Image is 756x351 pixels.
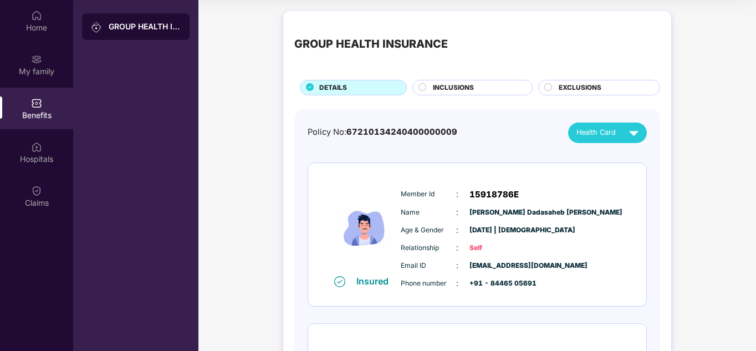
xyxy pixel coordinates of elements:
[31,10,42,21] img: svg+xml;base64,PHN2ZyBpZD0iSG9tZSIgeG1sbnM9Imh0dHA6Ly93d3cudzMub3JnLzIwMDAvc3ZnIiB3aWR0aD0iMjAiIG...
[31,54,42,65] img: svg+xml;base64,PHN2ZyB3aWR0aD0iMjAiIGhlaWdodD0iMjAiIHZpZXdCb3g9IjAgMCAyMCAyMCIgZmlsbD0ibm9uZSIgeG...
[456,206,458,218] span: :
[331,181,398,275] img: icon
[294,35,448,53] div: GROUP HEALTH INSURANCE
[456,224,458,236] span: :
[559,83,601,93] span: EXCLUSIONS
[568,123,647,143] button: Health Card
[456,260,458,272] span: :
[433,83,474,93] span: INCLUSIONS
[401,243,456,253] span: Relationship
[456,188,458,200] span: :
[469,278,525,289] span: +91 - 84465 05691
[469,207,525,218] span: [PERSON_NAME] Dadasaheb [PERSON_NAME]
[346,127,457,137] span: 67210134240400000009
[469,261,525,271] span: [EMAIL_ADDRESS][DOMAIN_NAME]
[91,22,102,33] img: svg+xml;base64,PHN2ZyB3aWR0aD0iMjAiIGhlaWdodD0iMjAiIHZpZXdCb3g9IjAgMCAyMCAyMCIgZmlsbD0ibm9uZSIgeG...
[401,225,456,236] span: Age & Gender
[109,21,181,32] div: GROUP HEALTH INSURANCE
[469,243,525,253] span: Self
[319,83,347,93] span: DETAILS
[31,141,42,152] img: svg+xml;base64,PHN2ZyBpZD0iSG9zcGl0YWxzIiB4bWxucz0iaHR0cDovL3d3dy53My5vcmcvMjAwMC9zdmciIHdpZHRoPS...
[456,242,458,254] span: :
[334,276,345,287] img: svg+xml;base64,PHN2ZyB4bWxucz0iaHR0cDovL3d3dy53My5vcmcvMjAwMC9zdmciIHdpZHRoPSIxNiIgaGVpZ2h0PSIxNi...
[469,225,525,236] span: [DATE] | [DEMOGRAPHIC_DATA]
[401,189,456,200] span: Member Id
[308,126,457,139] div: Policy No:
[31,185,42,196] img: svg+xml;base64,PHN2ZyBpZD0iQ2xhaW0iIHhtbG5zPSJodHRwOi8vd3d3LnczLm9yZy8yMDAwL3N2ZyIgd2lkdGg9IjIwIi...
[576,127,616,138] span: Health Card
[31,98,42,109] img: svg+xml;base64,PHN2ZyBpZD0iQmVuZWZpdHMiIHhtbG5zPSJodHRwOi8vd3d3LnczLm9yZy8yMDAwL3N2ZyIgd2lkdGg9Ij...
[356,276,395,287] div: Insured
[401,261,456,271] span: Email ID
[456,277,458,289] span: :
[401,278,456,289] span: Phone number
[401,207,456,218] span: Name
[469,188,519,201] span: 15918786E
[624,123,643,143] img: svg+xml;base64,PHN2ZyB4bWxucz0iaHR0cDovL3d3dy53My5vcmcvMjAwMC9zdmciIHZpZXdCb3g9IjAgMCAyNCAyNCIgd2...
